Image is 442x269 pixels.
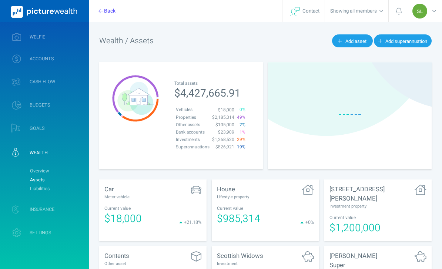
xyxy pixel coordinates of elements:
[104,185,153,194] div: Car
[329,203,378,209] div: Investment property
[290,7,300,16] img: svg+xml;base64,PHN2ZyB4bWxucz0iaHR0cDovL3d3dy53My5vcmcvMjAwMC9zdmciIHdpZHRoPSIyNyIgaGVpZ2h0PSIyNC...
[235,128,247,136] td: 1 %
[212,137,234,143] span: $1,268,520
[30,102,50,108] span: BUDGETS
[30,230,51,236] span: SETTINGS
[218,129,234,135] span: $23,909
[184,219,201,226] span: +21.18%
[104,194,153,200] div: Motor vehicle
[345,38,366,45] span: Add asset
[217,211,260,226] span: $985,314
[305,219,314,226] span: +0%
[235,106,247,114] td: 0 %
[385,38,427,45] span: Add superannuation
[30,206,54,212] span: INSURANCE
[217,260,265,267] div: Investment
[174,80,247,87] div: Total assets
[217,185,265,194] div: House
[217,205,265,212] div: Current value
[104,260,153,267] div: Other asset
[329,185,378,203] div: [STREET_ADDRESS][PERSON_NAME]
[217,194,265,200] div: Lifestyle property
[94,4,120,17] button: Back
[212,114,234,121] span: $2,185,314
[215,144,234,150] span: $826,921
[26,175,86,184] a: Assets
[412,4,427,19] div: Steven Lyon
[30,34,45,40] span: WELFIE
[329,221,381,236] span: $1,200,000
[26,184,86,193] a: Liabilities
[174,114,211,121] td: Properties
[30,150,48,156] span: WEALTH
[174,128,211,136] td: Bank accounts
[417,9,423,14] span: SL
[104,251,153,260] div: Contents
[99,35,265,47] h1: Wealth / Assets
[174,144,211,151] td: Superannuations
[217,251,265,260] div: Scottish Widows
[30,56,54,62] span: ACCOUNTS
[215,122,234,128] span: $105,000
[174,136,211,143] td: Investments
[235,144,247,151] td: 19 %
[26,167,86,175] a: Overview
[174,106,211,114] td: Vehicles
[104,205,153,212] div: Current value
[11,6,77,18] img: PictureWealth
[218,107,234,113] span: $18,000
[104,211,142,226] span: $18,000
[374,34,432,47] button: Add superannuation
[174,86,247,101] div: $4,427,665.91
[329,215,378,221] div: Current value
[332,34,373,47] button: Add asset
[235,121,247,128] td: 2 %
[30,125,44,131] span: GOALS
[174,121,211,128] td: Other assets
[235,136,247,143] td: 29 %
[235,114,247,121] td: 49 %
[30,79,55,85] span: CASH FLOW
